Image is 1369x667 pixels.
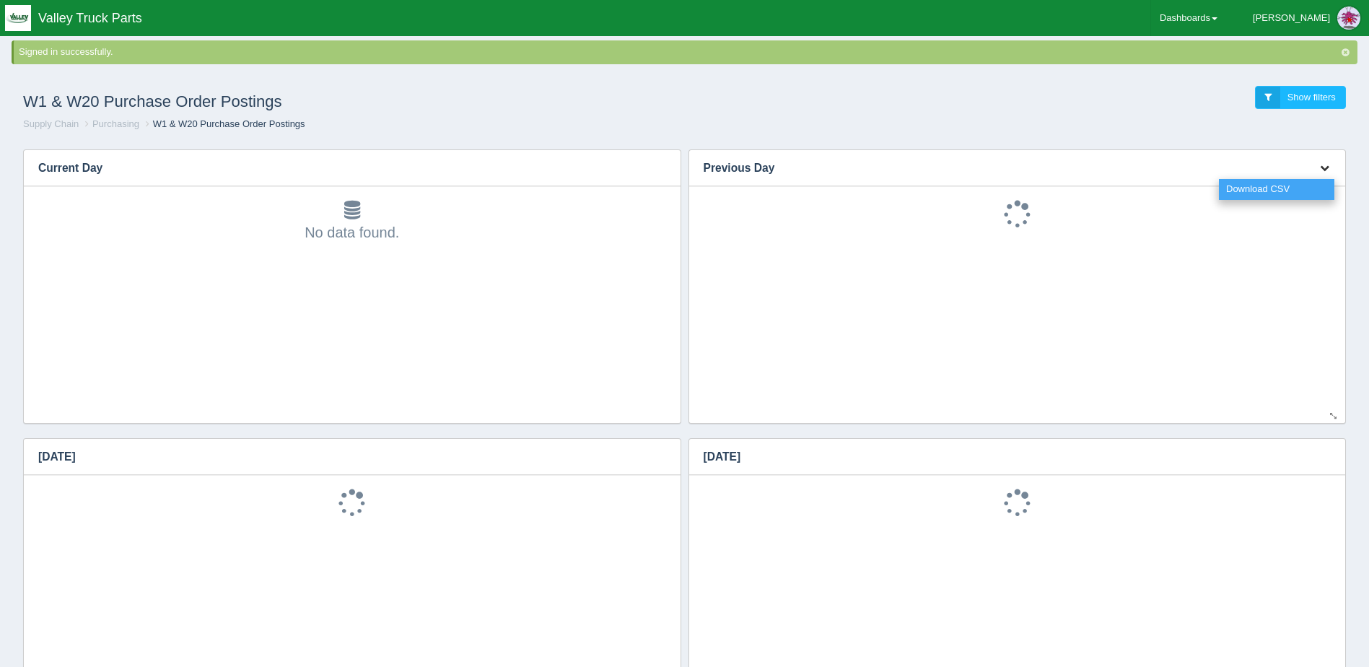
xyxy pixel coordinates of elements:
a: Show filters [1255,86,1346,110]
h3: [DATE] [689,439,1324,475]
li: W1 & W20 Purchase Order Postings [142,118,305,131]
span: Valley Truck Parts [38,11,142,25]
a: Download CSV [1219,179,1334,200]
span: Show filters [1287,92,1336,103]
img: q1blfpkbivjhsugxdrfq.png [5,5,31,31]
h1: W1 & W20 Purchase Order Postings [23,86,685,118]
h3: Current Day [24,150,659,186]
img: Profile Picture [1337,6,1360,30]
h3: Previous Day [689,150,1302,186]
h3: [DATE] [24,439,659,475]
div: No data found. [38,201,666,243]
a: Supply Chain [23,118,79,129]
div: [PERSON_NAME] [1253,4,1330,32]
a: Purchasing [92,118,139,129]
div: Signed in successfully. [19,45,1355,59]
